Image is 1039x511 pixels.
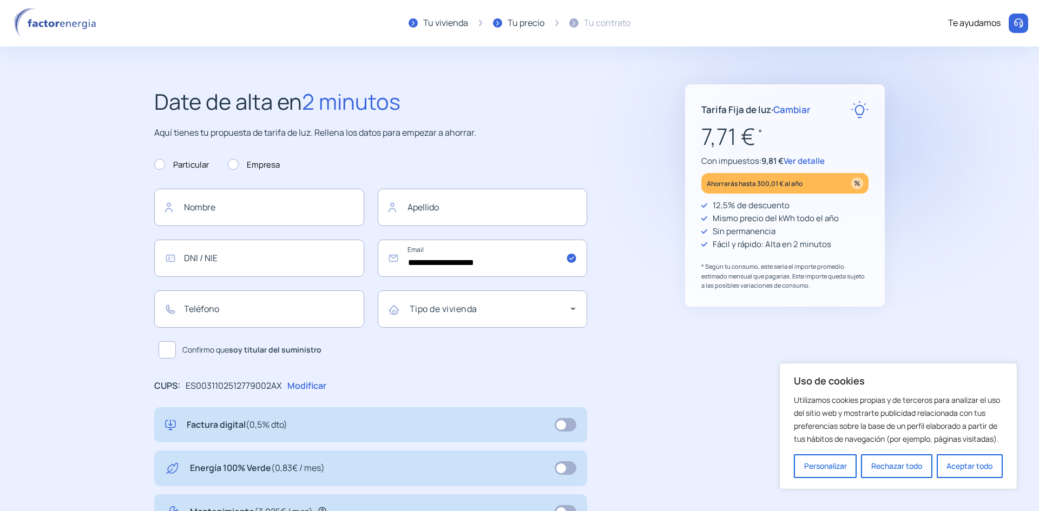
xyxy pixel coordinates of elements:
span: Ver detalle [784,155,825,167]
img: rate-E.svg [851,101,869,118]
p: * Según tu consumo, este sería el importe promedio estimado mensual que pagarías. Este importe qu... [701,262,869,290]
img: llamar [1013,18,1024,29]
p: Modificar [287,379,326,393]
img: logo factor [11,8,103,39]
div: Uso de cookies [779,363,1017,489]
span: (0,5% dto) [246,419,287,430]
p: Mismo precio del kWh todo el año [713,212,839,225]
div: Tu vivienda [423,16,468,30]
p: Energía 100% Verde [190,461,325,475]
span: (0,83€ / mes) [271,462,325,474]
h2: Date de alta en [154,84,587,119]
mat-label: Tipo de vivienda [410,303,477,315]
p: Con impuestos: [701,155,869,168]
img: energy-green.svg [165,461,179,475]
div: Tu precio [508,16,544,30]
b: soy titular del suministro [229,344,321,355]
div: Te ayudamos [948,16,1001,30]
p: Utilizamos cookies propias y de terceros para analizar el uso del sitio web y mostrarte publicida... [794,394,1003,446]
p: CUPS: [154,379,180,393]
span: Cambiar [773,103,811,116]
p: Ahorrarás hasta 300,01 € al año [707,177,803,190]
span: Confirmo que [182,344,321,356]
button: Aceptar todo [937,454,1003,478]
p: Sin permanencia [713,225,775,238]
p: Fácil y rápido: Alta en 2 minutos [713,238,831,251]
span: 9,81 € [761,155,784,167]
p: Factura digital [187,418,287,432]
p: 7,71 € [701,118,869,155]
div: Tu contrato [584,16,630,30]
button: Rechazar todo [861,454,932,478]
p: 12,5% de descuento [713,199,790,212]
label: Empresa [228,158,280,171]
img: digital-invoice.svg [165,418,176,432]
p: Tarifa Fija de luz · [701,102,811,117]
p: Aquí tienes tu propuesta de tarifa de luz. Rellena los datos para empezar a ahorrar. [154,126,587,140]
button: Personalizar [794,454,857,478]
img: percentage_icon.svg [851,177,863,189]
p: Uso de cookies [794,374,1003,387]
span: 2 minutos [302,87,400,116]
label: Particular [154,158,209,171]
p: ES0031102512779002AX [186,379,282,393]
